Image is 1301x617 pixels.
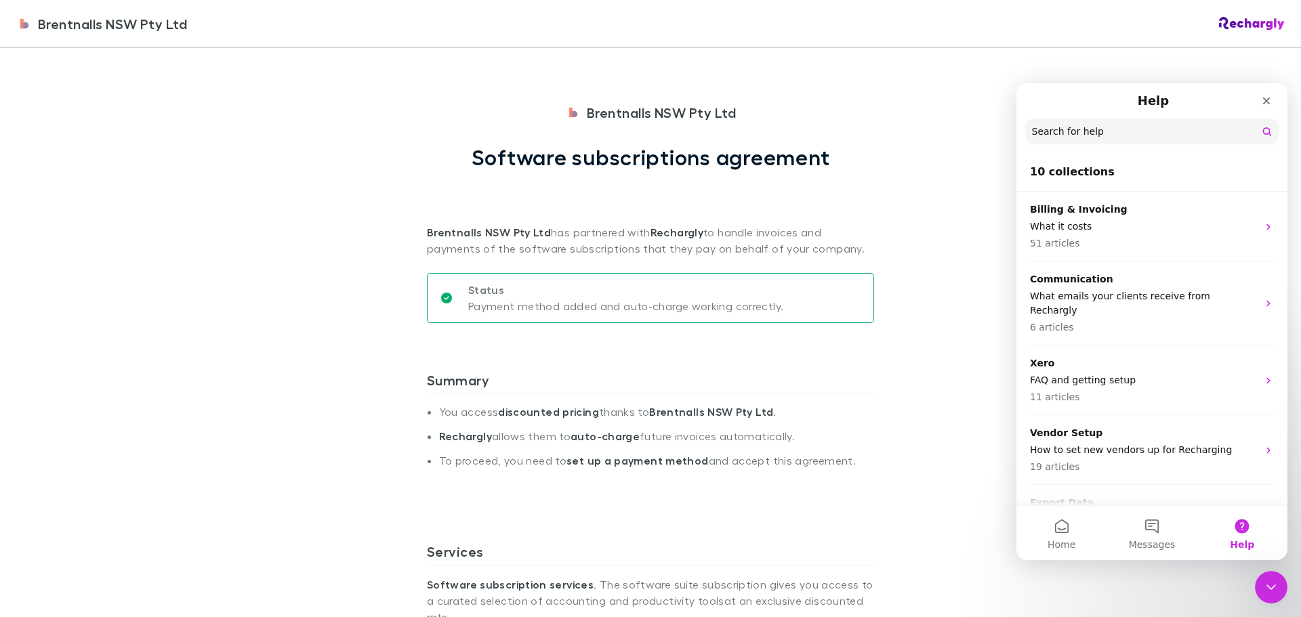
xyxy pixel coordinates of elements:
iframe: Intercom live chat [1255,571,1287,603]
strong: Software subscription services [427,578,594,591]
h3: Summary [427,372,874,393]
span: Brentnalls NSW Pty Ltd [587,102,736,123]
strong: discounted pricing [498,405,599,419]
li: You access thanks to . [439,405,874,429]
h1: Software subscriptions agreement [472,144,830,170]
img: Brentnalls NSW Pty Ltd's Logo [565,104,581,121]
p: has partnered with to handle invoices and payments of the software subscriptions that they pay on... [427,170,874,257]
strong: Brentnalls NSW Pty Ltd [427,226,551,239]
iframe: Intercom live chat [1016,83,1287,560]
li: allows them to future invoices automatically. [439,429,874,454]
h3: Services [427,543,874,565]
strong: Rechargly [439,429,492,443]
img: Brentnalls NSW Pty Ltd's Logo [16,16,33,32]
strong: auto-charge [571,429,640,443]
strong: set up a payment method [566,454,708,467]
li: To proceed, you need to and accept this agreement. [439,454,874,478]
p: Status [468,282,783,298]
p: Payment method added and auto-charge working correctly. [468,298,783,314]
span: Brentnalls NSW Pty Ltd [38,14,187,34]
strong: Brentnalls NSW Pty Ltd [649,405,773,419]
strong: Rechargly [650,226,703,239]
img: Rechargly Logo [1219,17,1285,30]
